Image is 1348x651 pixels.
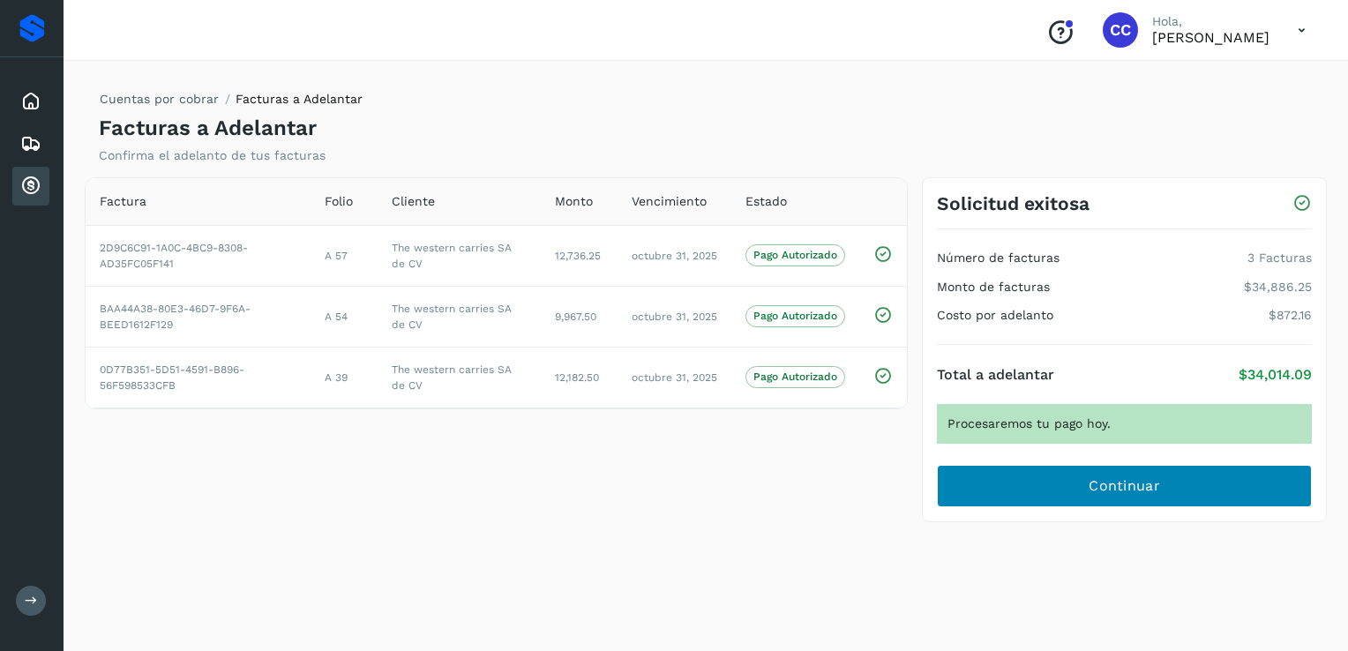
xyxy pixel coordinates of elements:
h3: Solicitud exitosa [937,192,1090,214]
span: Facturas a Adelantar [236,92,363,106]
td: A 57 [311,225,378,286]
p: Pago Autorizado [753,249,837,261]
p: Pago Autorizado [753,310,837,322]
p: $872.16 [1269,308,1312,323]
td: A 54 [311,286,378,347]
p: 3 Facturas [1247,251,1312,266]
td: A 39 [311,347,378,408]
td: 2D9C6C91-1A0C-4BC9-8308-AD35FC05F141 [86,225,311,286]
td: 0D77B351-5D51-4591-B896-56F598533CFB [86,347,311,408]
p: Hola, [1152,14,1269,29]
span: 9,967.50 [555,311,596,323]
span: octubre 31, 2025 [632,311,717,323]
div: Inicio [12,82,49,121]
p: Pago Autorizado [753,370,837,383]
span: 12,182.50 [555,371,599,384]
td: The western carries SA de CV [378,286,542,347]
p: $34,886.25 [1244,280,1312,295]
span: Folio [325,192,353,211]
span: Estado [745,192,787,211]
span: octubre 31, 2025 [632,371,717,384]
h4: Costo por adelanto [937,308,1053,323]
a: Cuentas por cobrar [100,92,219,106]
div: Cuentas por cobrar [12,167,49,206]
span: Continuar [1089,476,1160,496]
p: Carlos Cardiel Castro [1152,29,1269,46]
p: Confirma el adelanto de tus facturas [99,148,326,163]
h4: Total a adelantar [937,366,1054,383]
nav: breadcrumb [99,90,363,116]
div: Embarques [12,124,49,163]
span: 12,736.25 [555,250,601,262]
span: Monto [555,192,593,211]
div: Procesaremos tu pago hoy. [937,404,1312,444]
td: The western carries SA de CV [378,347,542,408]
button: Continuar [937,465,1312,507]
h4: Facturas a Adelantar [99,116,317,141]
span: octubre 31, 2025 [632,250,717,262]
td: The western carries SA de CV [378,225,542,286]
p: $34,014.09 [1239,366,1312,383]
td: BAA44A38-80E3-46D7-9F6A-BEED1612F129 [86,286,311,347]
h4: Número de facturas [937,251,1060,266]
span: Cliente [392,192,435,211]
span: Factura [100,192,146,211]
h4: Monto de facturas [937,280,1050,295]
span: Vencimiento [632,192,707,211]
